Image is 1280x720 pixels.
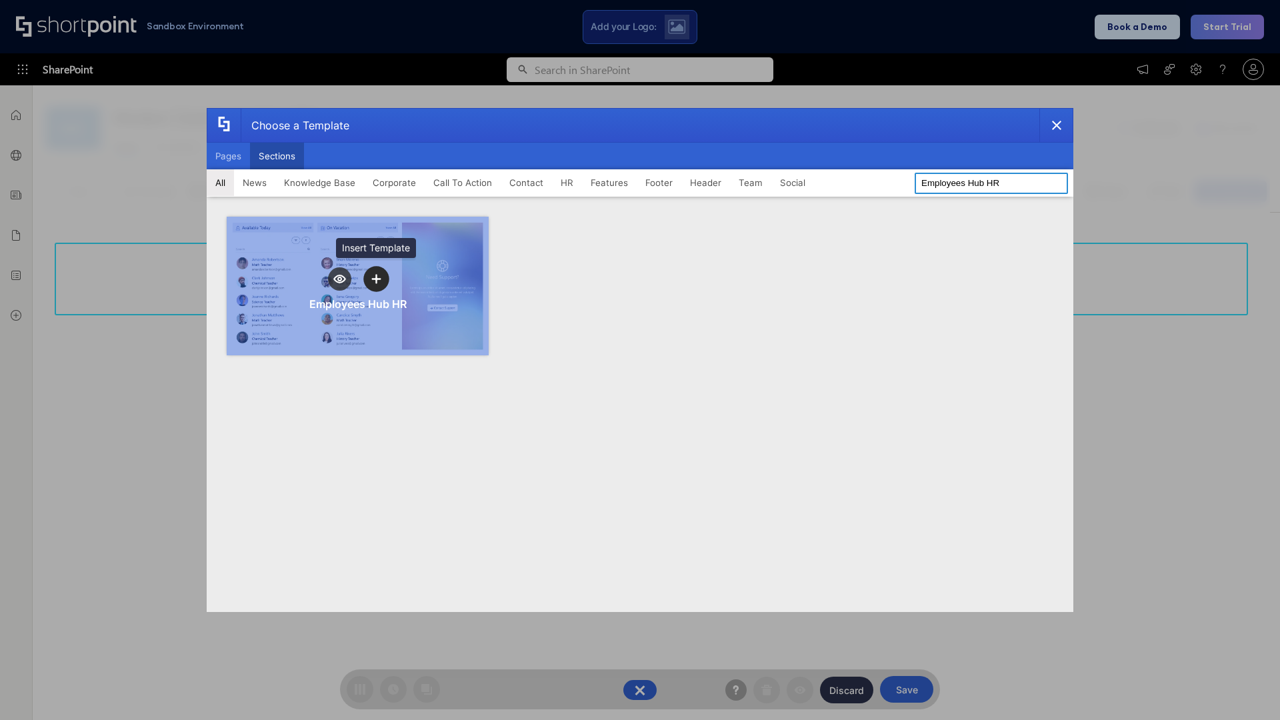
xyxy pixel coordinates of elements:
[681,169,730,196] button: Header
[275,169,364,196] button: Knowledge Base
[364,169,425,196] button: Corporate
[250,143,304,169] button: Sections
[582,169,637,196] button: Features
[241,109,349,142] div: Choose a Template
[552,169,582,196] button: HR
[207,108,1073,612] div: template selector
[425,169,501,196] button: Call To Action
[501,169,552,196] button: Contact
[1213,656,1280,720] iframe: Chat Widget
[309,297,407,311] div: Employees Hub HR
[771,169,814,196] button: Social
[915,173,1068,194] input: Search
[207,169,234,196] button: All
[207,143,250,169] button: Pages
[234,169,275,196] button: News
[637,169,681,196] button: Footer
[730,169,771,196] button: Team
